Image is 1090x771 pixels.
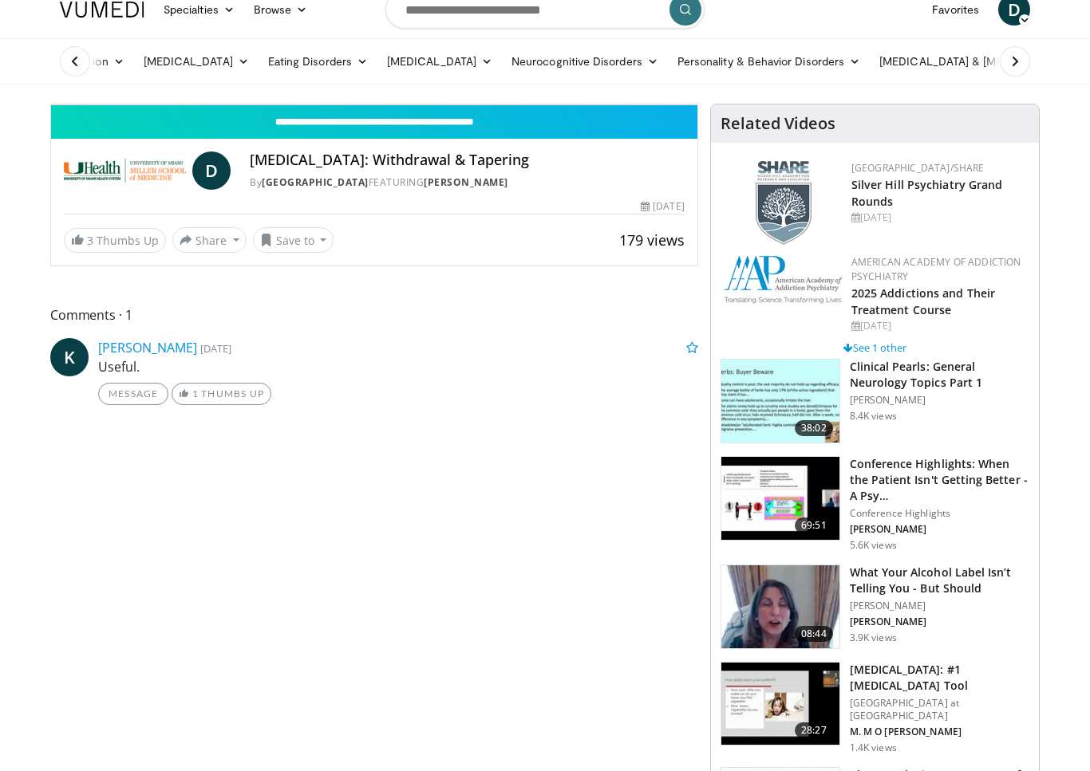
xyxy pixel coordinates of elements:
[851,161,985,175] a: [GEOGRAPHIC_DATA]/SHARE
[850,631,897,644] p: 3.9K views
[851,210,1026,225] div: [DATE]
[721,565,839,648] img: 09bfd019-53f6-42aa-b76c-a75434d8b29a.150x105_q85_crop-smart_upscale.jpg
[843,340,906,355] a: See 1 other
[721,457,839,540] img: 4362ec9e-0993-4580-bfd4-8e18d57e1d49.150x105_q85_crop-smart_upscale.jpg
[850,600,1029,612] p: [PERSON_NAME]
[756,161,812,245] img: f8aaeb6d-318f-4fcf-bd1d-54ce21f29e87.png.150x105_q85_autocrop_double_scale_upscale_version-0.2.png
[98,339,197,356] a: [PERSON_NAME]
[850,697,1029,722] p: [GEOGRAPHIC_DATA] at [GEOGRAPHIC_DATA]
[851,319,1026,333] div: [DATE]
[64,228,166,253] a: 3 Thumbs Up
[851,177,1003,209] a: Silver Hill Psychiatry Grand Rounds
[795,517,833,533] span: 69:51
[60,2,144,18] img: VuMedi Logo
[850,507,1029,520] p: Conference Highlights
[721,564,1029,649] a: 08:44 What Your Alcohol Label Isn’t Telling You - But Should [PERSON_NAME] [PERSON_NAME] 3.9K views
[250,151,684,169] h4: [MEDICAL_DATA]: Withdrawal & Tapering
[51,104,697,105] video-js: Video Player
[192,151,231,190] a: D
[721,360,839,443] img: 91ec4e47-6cc3-4d45-a77d-be3eb23d61cb.150x105_q85_crop-smart_upscale.jpg
[200,341,231,356] small: [DATE]
[172,227,247,253] button: Share
[850,456,1029,504] h3: Conference Highlights: When the Patient Isn't Getting Better - A Psy…
[850,523,1029,536] p: [PERSON_NAME]
[721,359,1029,443] a: 38:02 Clinical Pearls: General Neurology Topics Part 1 [PERSON_NAME] 8.4K views
[641,199,684,214] div: [DATE]
[721,456,1029,552] a: 69:51 Conference Highlights: When the Patient Isn't Getting Better - A Psy… Conference Highlights...
[192,387,199,399] span: 1
[250,175,684,190] div: By FEATURING
[851,255,1021,283] a: American Academy of Addiction Psychiatry
[619,230,685,250] span: 179 views
[64,151,186,190] img: University of Miami
[721,114,835,133] h4: Related Videos
[87,233,93,248] span: 3
[50,305,698,325] span: Comments 1
[850,741,897,754] p: 1.4K views
[253,227,334,253] button: Save to
[98,383,168,405] a: Message
[850,616,1029,628] p: [PERSON_NAME]
[259,45,377,77] a: Eating Disorders
[850,662,1029,694] h3: [MEDICAL_DATA]: #1 [MEDICAL_DATA] Tool
[795,626,833,642] span: 08:44
[724,255,843,304] img: f7c290de-70ae-47e0-9ae1-04035161c232.png.150x105_q85_autocrop_double_scale_upscale_version-0.2.png
[50,338,89,376] a: K
[850,394,1029,407] p: [PERSON_NAME]
[172,383,271,405] a: 1 Thumbs Up
[377,45,502,77] a: [MEDICAL_DATA]
[850,359,1029,391] h3: Clinical Pearls: General Neurology Topics Part 1
[850,726,1029,738] p: M. M O [PERSON_NAME]
[134,45,259,77] a: [MEDICAL_DATA]
[721,662,1029,754] a: 28:27 [MEDICAL_DATA]: #1 [MEDICAL_DATA] Tool [GEOGRAPHIC_DATA] at [GEOGRAPHIC_DATA] M. M O [PERSO...
[850,564,1029,596] h3: What Your Alcohol Label Isn’t Telling You - But Should
[795,420,833,436] span: 38:02
[721,663,839,745] img: 88f7a9dd-1da1-4c5c-8011-5b3372b18c1f.150x105_q85_crop-smart_upscale.jpg
[262,175,369,189] a: [GEOGRAPHIC_DATA]
[502,45,668,77] a: Neurocognitive Disorders
[795,722,833,738] span: 28:27
[850,410,897,423] p: 8.4K views
[668,45,870,77] a: Personality & Behavior Disorders
[98,357,698,376] p: Useful.
[424,175,508,189] a: [PERSON_NAME]
[851,285,996,317] a: 2025 Addictions and Their Treatment Course
[850,539,897,552] p: 5.6K views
